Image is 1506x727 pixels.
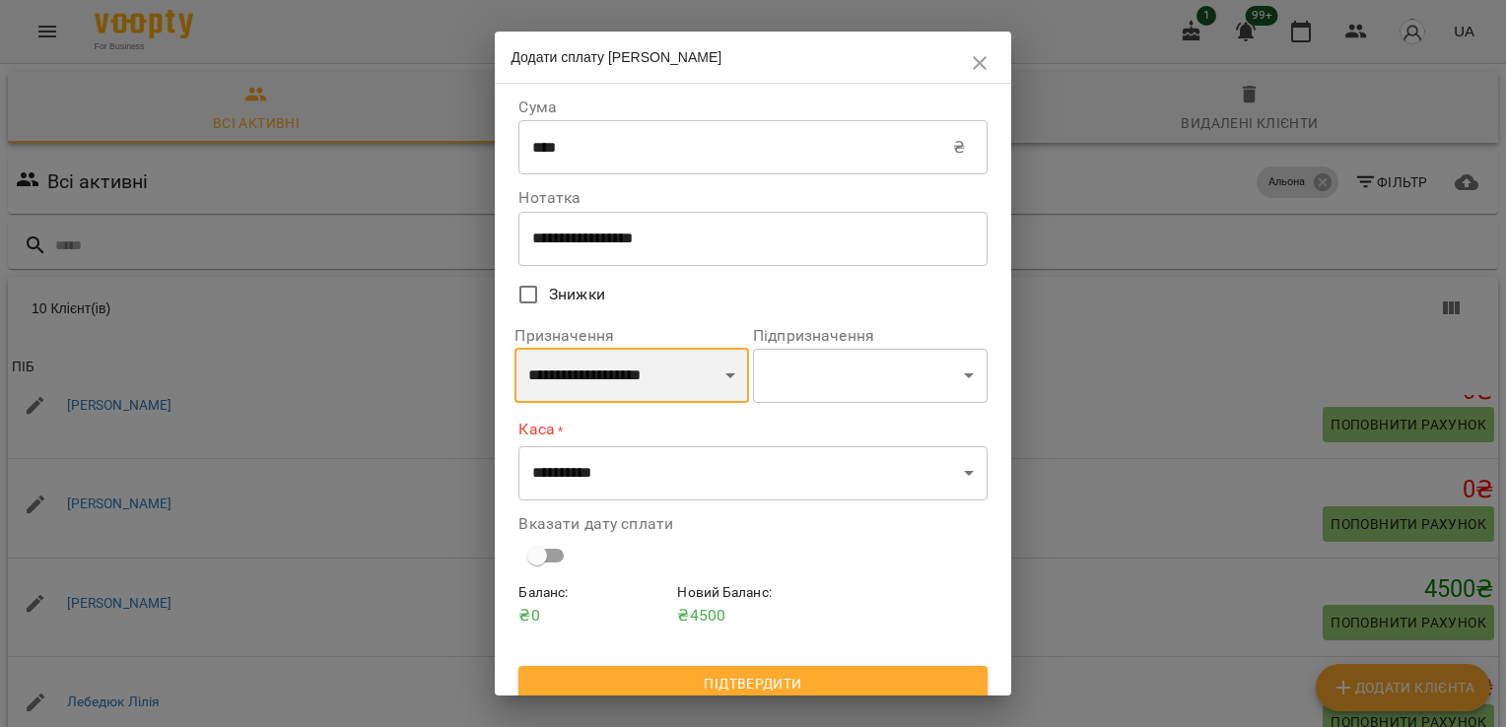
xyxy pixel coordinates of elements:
[518,604,669,628] p: ₴ 0
[514,328,749,344] label: Призначення
[677,604,828,628] p: ₴ 4500
[534,672,971,695] span: Підтвердити
[549,283,605,306] span: Знижки
[518,666,987,701] button: Підтвердити
[953,136,965,160] p: ₴
[518,190,987,206] label: Нотатка
[518,516,987,532] label: Вказати дату сплати
[518,582,669,604] h6: Баланс :
[753,328,988,344] label: Підпризначення
[511,49,721,65] span: Додати сплату [PERSON_NAME]
[677,582,828,604] h6: Новий Баланс :
[518,99,987,115] label: Сума
[518,419,987,441] label: Каса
